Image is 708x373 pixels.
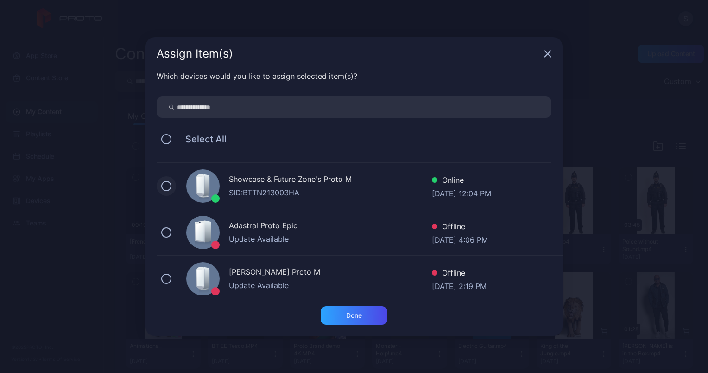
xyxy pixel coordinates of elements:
[432,221,488,234] div: Offline
[321,306,387,325] button: Done
[229,220,432,233] div: Adastral Proto Epic
[229,174,432,187] div: Showcase & Future Zone's Proto M
[229,280,432,291] div: Update Available
[432,188,491,197] div: [DATE] 12:04 PM
[157,71,551,82] div: Which devices would you like to assign selected item(s)?
[229,187,432,198] div: SID: BTTN213003HA
[229,233,432,244] div: Update Available
[176,134,227,145] span: Select All
[432,281,487,290] div: [DATE] 2:19 PM
[432,234,488,244] div: [DATE] 4:06 PM
[432,174,491,188] div: Online
[157,48,540,59] div: Assign Item(s)
[346,312,362,319] div: Done
[432,267,487,281] div: Offline
[229,266,432,280] div: [PERSON_NAME] Proto M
